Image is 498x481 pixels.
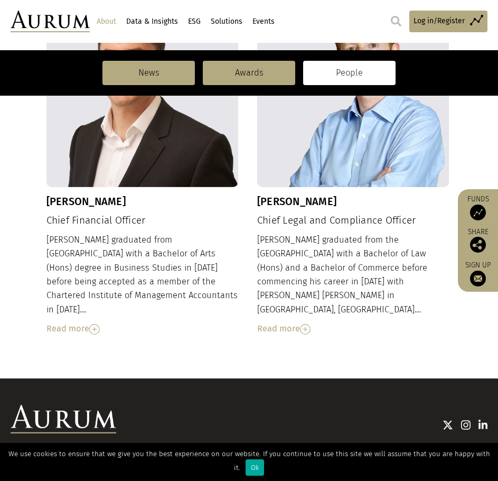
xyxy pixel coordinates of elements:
[257,233,449,336] div: [PERSON_NAME] graduated from the [GEOGRAPHIC_DATA] with a Bachelor of Law (Hons) and a Bachelor o...
[257,322,449,336] div: Read more
[257,215,449,227] h4: Chief Legal and Compliance Officer
[470,237,486,253] img: Share this post
[257,195,449,208] h3: [PERSON_NAME]
[300,324,311,335] img: Read More
[46,233,239,336] div: [PERSON_NAME] graduated from [GEOGRAPHIC_DATA] with a Bachelor of Arts (Hons) degree in Business ...
[409,11,487,32] a: Log in/Register
[209,13,243,31] a: Solutions
[478,420,488,430] img: Linkedin icon
[443,420,453,430] img: Twitter icon
[470,271,486,286] img: Sign up to our newsletter
[391,16,401,26] img: search.svg
[414,15,465,27] span: Log in/Register
[461,420,471,430] img: Instagram icon
[46,322,239,336] div: Read more
[102,61,195,85] a: News
[11,405,116,433] img: Aurum Logo
[125,13,179,31] a: Data & Insights
[95,13,117,31] a: About
[89,324,100,335] img: Read More
[463,261,493,286] a: Sign up
[303,61,396,85] a: People
[246,459,264,476] div: Ok
[46,195,239,208] h3: [PERSON_NAME]
[46,215,239,227] h4: Chief Financial Officer
[463,228,493,253] div: Share
[203,61,295,85] a: Awards
[470,205,486,220] img: Access Funds
[186,13,202,31] a: ESG
[251,13,276,31] a: Events
[11,11,90,32] img: Aurum
[463,195,493,220] a: Funds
